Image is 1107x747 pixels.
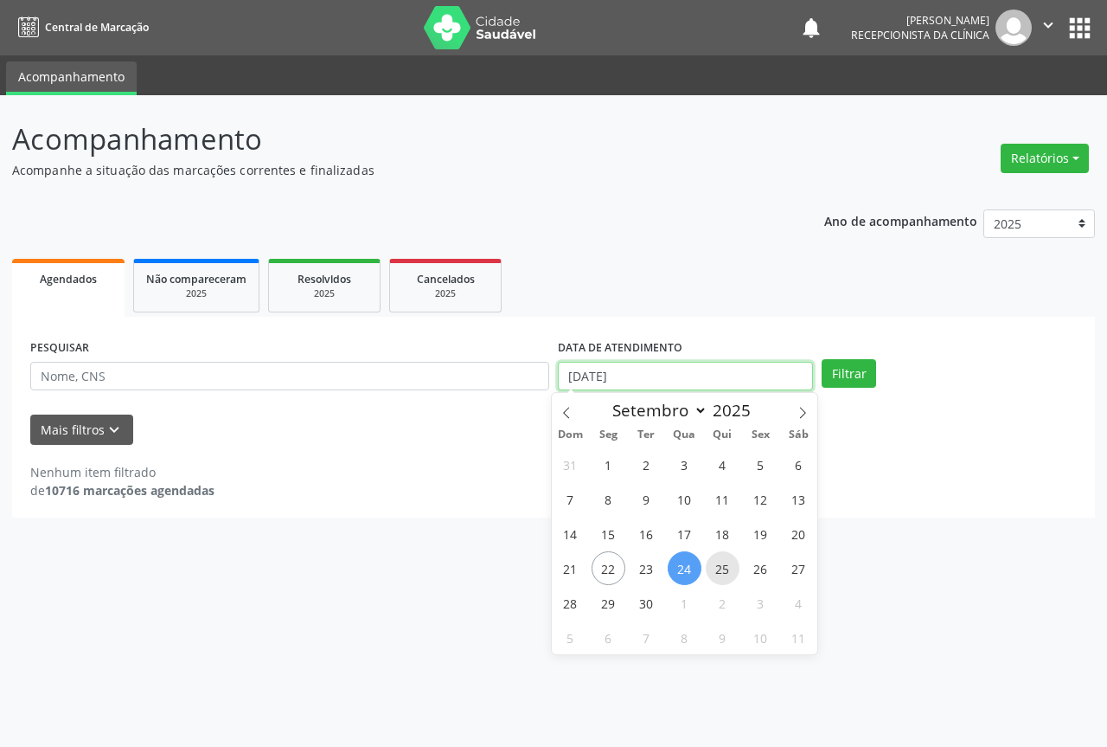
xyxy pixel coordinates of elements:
[30,463,214,481] div: Nenhum item filtrado
[40,272,97,287] span: Agendados
[706,586,739,620] span: Outubro 2, 2025
[630,482,663,516] span: Setembro 9, 2025
[553,482,587,516] span: Setembro 7, 2025
[744,621,777,654] span: Outubro 10, 2025
[45,482,214,499] strong: 10716 marcações agendadas
[402,287,489,300] div: 2025
[146,272,246,287] span: Não compareceram
[668,621,701,654] span: Outubro 8, 2025
[706,517,739,551] span: Setembro 18, 2025
[589,429,627,441] span: Seg
[706,448,739,481] span: Setembro 4, 2025
[706,621,739,654] span: Outubro 9, 2025
[592,482,625,516] span: Setembro 8, 2025
[627,429,665,441] span: Ter
[744,448,777,481] span: Setembro 5, 2025
[707,399,765,422] input: Year
[630,551,663,585] span: Setembro 23, 2025
[995,10,1032,46] img: img
[703,429,741,441] span: Qui
[592,621,625,654] span: Outubro 6, 2025
[782,551,816,585] span: Setembro 27, 2025
[45,20,149,35] span: Central de Marcação
[706,551,739,585] span: Setembro 25, 2025
[782,482,816,516] span: Setembro 13, 2025
[744,482,777,516] span: Setembro 12, 2025
[851,13,989,28] div: [PERSON_NAME]
[105,421,124,440] i: keyboard_arrow_down
[298,272,351,287] span: Resolvidos
[744,517,777,551] span: Setembro 19, 2025
[782,586,816,620] span: Outubro 4, 2025
[592,586,625,620] span: Setembro 29, 2025
[281,287,368,300] div: 2025
[668,482,701,516] span: Setembro 10, 2025
[630,586,663,620] span: Setembro 30, 2025
[851,28,989,42] span: Recepcionista da clínica
[782,621,816,654] span: Outubro 11, 2025
[552,429,590,441] span: Dom
[779,429,817,441] span: Sáb
[6,61,137,95] a: Acompanhamento
[553,551,587,585] span: Setembro 21, 2025
[630,517,663,551] span: Setembro 16, 2025
[30,362,549,391] input: Nome, CNS
[824,209,977,231] p: Ano de acompanhamento
[1032,10,1065,46] button: 
[30,335,89,362] label: PESQUISAR
[630,448,663,481] span: Setembro 2, 2025
[12,13,149,42] a: Central de Marcação
[592,551,625,585] span: Setembro 22, 2025
[744,551,777,585] span: Setembro 26, 2025
[706,482,739,516] span: Setembro 11, 2025
[12,161,770,179] p: Acompanhe a situação das marcações correntes e finalizadas
[592,448,625,481] span: Setembro 1, 2025
[417,272,475,287] span: Cancelados
[665,429,703,441] span: Qua
[668,448,701,481] span: Setembro 3, 2025
[553,517,587,551] span: Setembro 14, 2025
[553,586,587,620] span: Setembro 28, 2025
[782,448,816,481] span: Setembro 6, 2025
[146,287,246,300] div: 2025
[1065,13,1095,43] button: apps
[30,481,214,499] div: de
[605,398,708,422] select: Month
[799,16,823,40] button: notifications
[553,448,587,481] span: Agosto 31, 2025
[668,517,701,551] span: Setembro 17, 2025
[592,517,625,551] span: Setembro 15, 2025
[12,118,770,161] p: Acompanhamento
[741,429,779,441] span: Sex
[744,586,777,620] span: Outubro 3, 2025
[30,415,133,445] button: Mais filtroskeyboard_arrow_down
[668,551,701,585] span: Setembro 24, 2025
[1001,144,1089,173] button: Relatórios
[668,586,701,620] span: Outubro 1, 2025
[630,621,663,654] span: Outubro 7, 2025
[553,621,587,654] span: Outubro 5, 2025
[782,517,816,551] span: Setembro 20, 2025
[1039,16,1058,35] i: 
[558,362,813,391] input: Selecione um intervalo
[558,335,682,362] label: DATA DE ATENDIMENTO
[822,359,876,389] button: Filtrar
